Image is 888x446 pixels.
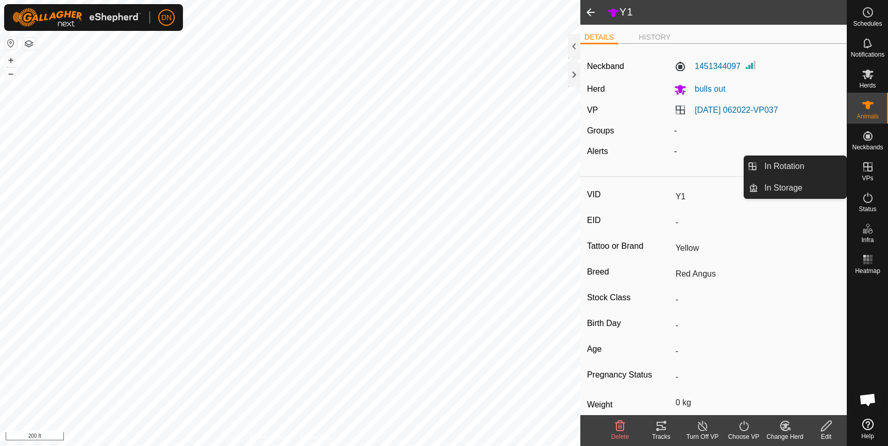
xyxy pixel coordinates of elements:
[5,37,17,49] button: Reset Map
[587,394,672,416] label: Weight
[23,38,35,50] button: Map Layers
[670,145,844,158] div: -
[861,433,874,439] span: Help
[853,21,882,27] span: Schedules
[847,415,888,443] a: Help
[587,342,672,356] label: Age
[723,432,764,441] div: Choose VP
[161,12,172,23] span: DN
[611,433,629,440] span: Delete
[587,84,605,93] label: Herd
[764,160,804,173] span: In Rotation
[580,32,618,44] li: DETAILS
[587,106,598,114] label: VP
[587,239,672,253] label: Tattoo or Brand
[744,178,846,198] li: In Storage
[806,432,847,441] div: Edit
[744,156,846,177] li: In Rotation
[695,106,778,114] a: [DATE] 062022-VP037
[607,6,847,19] h2: Y1
[855,268,880,274] span: Heatmap
[641,432,682,441] div: Tracks
[674,60,741,73] label: 1451344097
[758,178,846,198] a: In Storage
[851,52,884,58] span: Notifications
[764,432,806,441] div: Change Herd
[587,291,672,304] label: Stock Class
[745,59,757,71] img: Signal strength
[686,84,726,93] span: bulls out
[587,60,624,73] label: Neckband
[12,8,141,27] img: Gallagher Logo
[670,125,844,137] div: -
[5,67,17,80] button: –
[862,175,873,181] span: VPs
[682,432,723,441] div: Turn Off VP
[5,54,17,66] button: +
[859,82,876,89] span: Herds
[634,32,675,43] li: HISTORY
[587,147,608,156] label: Alerts
[587,214,672,227] label: EID
[587,368,672,382] label: Pregnancy Status
[852,384,883,415] div: Open chat
[587,317,672,330] label: Birth Day
[587,265,672,279] label: Breed
[300,433,331,442] a: Contact Us
[587,126,614,135] label: Groups
[249,433,288,442] a: Privacy Policy
[861,237,874,243] span: Infra
[587,188,672,201] label: VID
[758,156,846,177] a: In Rotation
[857,113,879,119] span: Animals
[764,182,802,194] span: In Storage
[859,206,876,212] span: Status
[852,144,883,150] span: Neckbands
